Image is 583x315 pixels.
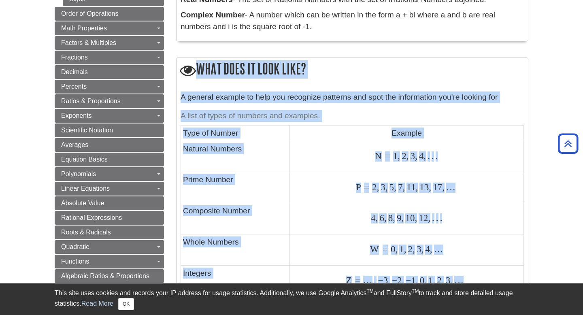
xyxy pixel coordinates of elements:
span: , [442,275,444,285]
span: 11 [405,182,415,192]
span: , [385,182,388,192]
p: A general example to help you recognize patterns and spot the information you're looking for [181,92,524,103]
span: 7 [396,182,403,192]
a: Factors & Multiples [55,36,164,50]
span: , [388,275,390,285]
a: Ratios & Proportions [55,94,164,108]
td: Whole Numbers [181,234,290,265]
span: 4 [423,244,430,254]
span: , [428,213,430,223]
span: , [377,182,379,192]
span: Ratios & Proportions [61,98,121,104]
span: 12 [417,213,428,223]
span: , [442,182,445,192]
a: Read More [81,300,113,307]
span: , [384,213,387,223]
a: Order of Operations [55,7,164,21]
a: Exponents [55,109,164,123]
span: 0 [418,275,425,285]
td: Example [290,126,524,141]
b: Complex Number [181,11,245,19]
span: 2 [397,275,402,285]
a: Linear Equations [55,182,164,196]
span: , [402,275,404,285]
span: Averages [61,141,88,148]
span: . [430,213,434,223]
a: Absolute Value [55,196,164,210]
a: Fractions [55,51,164,64]
span: , [394,182,396,192]
span: , [415,182,418,192]
span: , [398,151,400,161]
span: − [377,275,383,285]
span: , [421,244,423,254]
span: Linear Equations [61,185,110,192]
span: − [404,275,411,285]
sup: TM [366,288,373,294]
span: 2 [435,275,442,285]
span: Factors & Multiples [61,39,116,46]
span: … [445,182,455,192]
span: Functions [61,258,89,265]
span: 3 [415,244,421,254]
span: Scientific Notation [61,127,113,134]
span: Z [346,275,352,285]
td: Integers [181,265,290,296]
a: Back to Top [555,138,581,149]
span: 0 [388,244,396,254]
span: , [450,275,453,285]
span: 17 [431,182,442,192]
span: 13 [418,182,429,192]
span: … [453,275,464,285]
span: Roots & Radicals [61,229,111,236]
a: Polynomials [55,167,164,181]
span: W [370,244,380,254]
span: 1 [398,244,404,254]
span: , [376,213,378,223]
span: , [423,151,426,161]
span: … [432,244,443,254]
span: = [352,275,360,285]
span: 4 [371,213,376,223]
p: - A number which can be written in the form a + bi where a and b are real numbers and i is the sq... [181,9,524,33]
span: . [426,151,430,161]
span: . [430,151,434,161]
span: = [382,151,390,161]
td: Type of Number [181,126,290,141]
span: , [406,151,409,161]
a: Algebraic Ratios & Proportions [55,269,164,283]
span: . [434,151,438,161]
span: = [380,244,388,254]
span: = [361,182,369,192]
span: 5 [388,182,394,192]
td: Natural Numbers [181,141,290,172]
span: , [404,244,406,254]
span: 2 [369,182,377,192]
span: , [415,151,417,161]
sup: TM [412,288,419,294]
button: Close [118,298,134,310]
td: Prime Number [181,172,290,203]
span: 6 [378,213,384,223]
span: 4 [417,151,424,161]
span: 1 [390,151,398,161]
h2: What does it look like? [177,58,528,81]
span: Absolute Value [61,200,104,206]
span: Polynomials [61,170,96,177]
a: Roots & Radicals [55,226,164,239]
span: 2 [400,151,406,161]
span: − [390,275,397,285]
td: Composite Number [181,203,290,234]
span: , [393,213,395,223]
span: , [395,244,398,254]
span: . [434,213,438,223]
span: , [413,244,415,254]
span: , [372,275,377,285]
span: , [424,275,427,285]
span: Quadratic [61,243,89,250]
a: Functions [55,255,164,268]
span: , [416,275,418,285]
span: N [375,151,382,161]
span: Rational Expressions [61,214,122,221]
span: Order of Operations [61,10,118,17]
